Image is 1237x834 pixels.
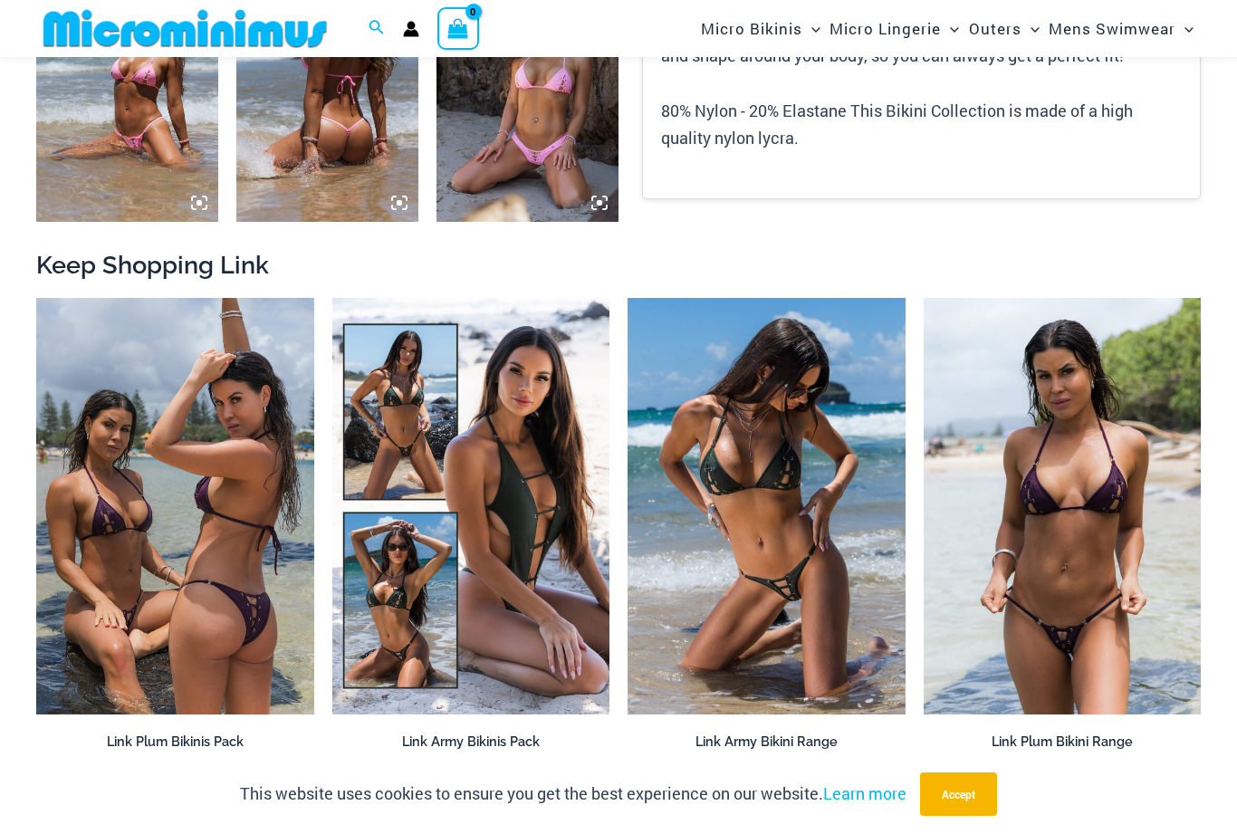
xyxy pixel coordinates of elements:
[829,5,941,52] span: Micro Lingerie
[924,298,1202,714] a: Link Plum 3070 Tri Top 4580 Micro 01Link Plum 3070 Tri Top 4580 Micro 05Link Plum 3070 Tri Top 45...
[628,733,906,751] h2: Link Army Bikini Range
[403,21,419,37] a: Account icon link
[924,298,1202,714] img: Link Plum 3070 Tri Top 4580 Micro 01
[332,733,610,757] a: Link Army Bikinis Pack
[661,98,1182,151] p: 80% Nylon - 20% Elastane This Bikini Collection is made of a high quality nylon lycra.
[240,781,906,808] p: This website uses cookies to ensure you get the best experience on our website.
[1175,5,1194,52] span: Menu Toggle
[1021,5,1040,52] span: Menu Toggle
[36,298,314,714] img: Bikini Pack Plum
[969,5,1021,52] span: Outers
[36,8,334,49] img: MM SHOP LOGO FLAT
[332,298,610,714] a: Link Army PackLink Army 3070 Tri Top 2031 Cheeky 06Link Army 3070 Tri Top 2031 Cheeky 06
[628,733,906,757] a: Link Army Bikini Range
[332,733,610,751] h2: Link Army Bikinis Pack
[964,5,1044,52] a: OutersMenu ToggleMenu Toggle
[36,733,314,757] a: Link Plum Bikinis Pack
[941,5,959,52] span: Menu Toggle
[823,782,906,804] a: Learn more
[920,772,997,816] button: Accept
[36,249,1201,281] h2: Keep Shopping Link
[924,733,1202,757] a: Link Plum Bikini Range
[802,5,820,52] span: Menu Toggle
[369,17,385,41] a: Search icon link
[1044,5,1198,52] a: Mens SwimwearMenu ToggleMenu Toggle
[332,298,610,714] img: Link Army Pack
[628,298,906,714] a: Link Army 3070 Tri Top 2031 Cheeky 08Link Army 3070 Tri Top 2031 Cheeky 10Link Army 3070 Tri Top ...
[628,298,906,714] img: Link Army 3070 Tri Top 2031 Cheeky 08
[36,298,314,714] a: Bikini Pack PlumLink Plum 3070 Tri Top 4580 Micro 04Link Plum 3070 Tri Top 4580 Micro 04
[696,5,825,52] a: Micro BikinisMenu ToggleMenu Toggle
[36,733,314,751] h2: Link Plum Bikinis Pack
[1049,5,1175,52] span: Mens Swimwear
[437,7,479,49] a: View Shopping Cart, empty
[701,5,802,52] span: Micro Bikinis
[694,3,1201,54] nav: Site Navigation
[924,733,1202,751] h2: Link Plum Bikini Range
[825,5,964,52] a: Micro LingerieMenu ToggleMenu Toggle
